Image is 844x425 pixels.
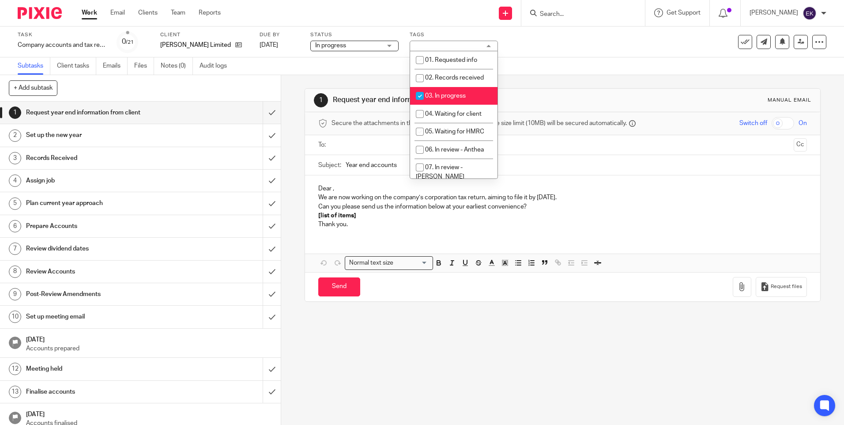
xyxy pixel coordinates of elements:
h1: [DATE] [26,333,272,344]
p: Can you please send us the information below at your earliest convenience? [318,202,806,211]
a: Clients [138,8,158,17]
div: 10 [9,311,21,323]
label: Client [160,31,249,38]
div: 8 [9,266,21,278]
div: 0 [122,37,134,47]
h1: Assign job [26,174,178,187]
span: Get Support [667,10,701,16]
div: 1 [314,93,328,107]
span: 07. In review - [PERSON_NAME] [416,164,464,180]
input: Search for option [396,258,428,268]
button: + Add subtask [9,80,57,95]
span: 01. Requested info [425,57,477,63]
input: Send [318,277,360,296]
h1: Request year end information from client [333,95,581,105]
span: 02. Records received [425,75,484,81]
span: Secure the attachments in this message. Files exceeding the size limit (10MB) will be secured aut... [332,119,627,128]
span: 03. In progress [425,93,466,99]
span: In progress [315,42,346,49]
p: We are now working on the company’s corporation tax return, aiming to file it by [DATE]. [318,193,806,202]
h1: Plan current year approach [26,197,178,210]
label: Tags [410,31,498,38]
a: Reports [199,8,221,17]
div: 1 [9,106,21,119]
span: Switch off [739,119,767,128]
strong: [list of items] [318,212,356,219]
h1: Records Received [26,152,178,165]
span: [DATE] [260,42,278,48]
div: 5 [9,197,21,210]
div: Manual email [768,97,811,104]
p: Dear , [318,184,806,193]
img: Pixie [18,7,62,19]
h1: Set up meeting email [26,310,178,323]
div: 9 [9,288,21,300]
button: Cc [794,138,807,152]
a: Emails [103,57,128,75]
h1: Review Accounts [26,265,178,278]
h1: Review dividend dates [26,242,178,255]
small: /21 [126,40,134,45]
div: Search for option [345,256,433,270]
span: 05. Waiting for HMRC [425,129,484,135]
div: 12 [9,363,21,375]
h1: Set up the new year [26,129,178,142]
div: 3 [9,152,21,164]
div: 7 [9,243,21,255]
p: Thank you. [318,220,806,229]
span: Request files [771,283,802,290]
label: Subject: [318,161,341,170]
h1: Prepare Accounts [26,220,178,233]
label: Task [18,31,106,38]
button: Request files [756,277,807,297]
a: Email [110,8,125,17]
span: On [799,119,807,128]
h1: Meeting held [26,362,178,376]
h1: Post-Review Amendments [26,288,178,301]
div: 4 [9,175,21,187]
label: To: [318,140,328,149]
div: 13 [9,386,21,398]
h1: Finalise accounts [26,385,178,398]
span: Normal text size [347,258,395,268]
img: svg%3E [803,6,817,20]
a: Audit logs [200,57,234,75]
div: 6 [9,220,21,232]
input: Search [539,11,618,19]
label: Due by [260,31,299,38]
a: Notes (0) [161,57,193,75]
h1: Request year end information from client [26,106,178,119]
a: Files [134,57,154,75]
span: 04. Waiting for client [425,111,482,117]
div: 2 [9,129,21,142]
a: Team [171,8,185,17]
p: [PERSON_NAME] [750,8,798,17]
a: Subtasks [18,57,50,75]
div: Company accounts and tax return [18,41,106,49]
span: 06. In review - Anthea [425,147,484,153]
p: [PERSON_NAME] Limited [160,41,231,49]
a: Work [82,8,97,17]
p: Accounts prepared [26,344,272,353]
h1: [DATE] [26,408,272,419]
a: Client tasks [57,57,96,75]
label: Status [310,31,399,38]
